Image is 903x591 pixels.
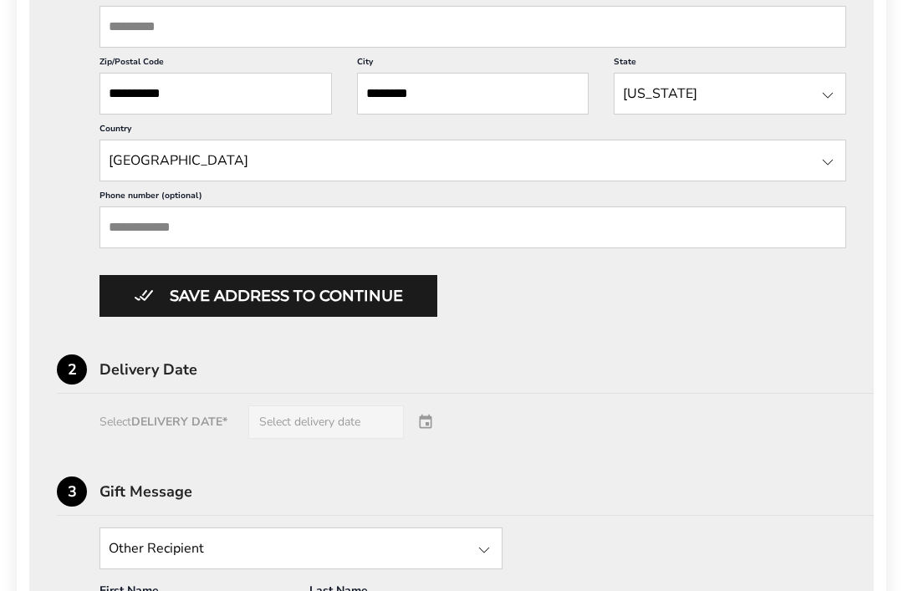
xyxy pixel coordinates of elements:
label: City [357,56,589,73]
input: State [614,73,846,115]
input: State [99,140,846,181]
button: Button save address [99,275,437,317]
label: Country [99,123,846,140]
input: City [357,73,589,115]
div: 2 [57,354,87,385]
label: Phone number (optional) [99,190,846,206]
div: 3 [57,476,87,507]
div: Delivery Date [99,362,874,377]
label: State [614,56,846,73]
input: ZIP [99,73,332,115]
div: Gift Message [99,484,874,499]
input: State [99,527,503,569]
label: Zip/Postal Code [99,56,332,73]
input: Apartment [99,6,846,48]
